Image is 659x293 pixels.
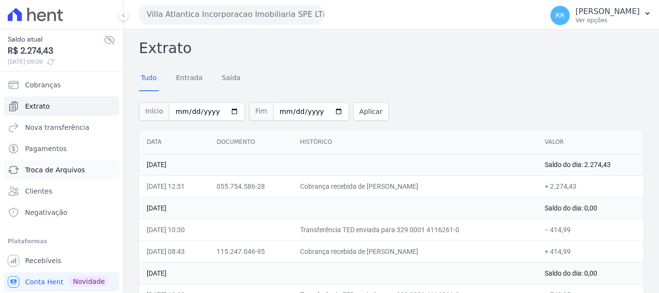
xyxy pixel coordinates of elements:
[4,97,119,116] a: Extrato
[209,240,292,262] td: 115.247.046-95
[25,144,67,153] span: Pagamentos
[292,175,537,197] td: Cobrança recebida de [PERSON_NAME]
[292,240,537,262] td: Cobrança recebida de [PERSON_NAME]
[537,175,644,197] td: + 2.274,43
[25,277,63,287] span: Conta Hent
[139,197,537,219] td: [DATE]
[209,175,292,197] td: 055.754.586-28
[576,16,640,24] p: Ver opções
[174,66,205,91] a: Entrada
[537,240,644,262] td: + 414,99
[292,219,537,240] td: Transferência TED enviada para 329 0001 4116261-0
[139,66,159,91] a: Tudo
[4,160,119,180] a: Troca de Arquivos
[537,197,644,219] td: Saldo do dia: 0,00
[139,175,209,197] td: [DATE] 12:51
[139,153,537,175] td: [DATE]
[4,118,119,137] a: Nova transferência
[139,5,324,24] button: Villa Atlantica Incorporacao Imobiliaria SPE LTDA
[4,272,119,292] a: Conta Hent Novidade
[249,102,273,121] span: Fim
[8,236,115,247] div: Plataformas
[139,37,644,59] h2: Extrato
[139,130,209,154] th: Data
[537,153,644,175] td: Saldo do dia: 2.274,43
[8,34,104,44] span: Saldo atual
[537,219,644,240] td: − 414,99
[25,165,85,175] span: Troca de Arquivos
[555,12,564,19] span: RR
[25,256,61,265] span: Recebíveis
[353,102,389,121] button: Aplicar
[4,203,119,222] a: Negativação
[4,181,119,201] a: Clientes
[537,130,644,154] th: Valor
[220,66,243,91] a: Saída
[25,186,52,196] span: Clientes
[139,219,209,240] td: [DATE] 10:30
[139,102,169,121] span: Início
[25,123,89,132] span: Nova transferência
[8,44,104,57] span: R$ 2.274,43
[4,251,119,270] a: Recebíveis
[25,208,68,217] span: Negativação
[292,130,537,154] th: Histórico
[4,139,119,158] a: Pagamentos
[209,130,292,154] th: Documento
[8,57,104,66] span: [DATE] 09:09
[139,262,537,284] td: [DATE]
[25,80,61,90] span: Cobranças
[69,276,109,287] span: Novidade
[537,262,644,284] td: Saldo do dia: 0,00
[576,7,640,16] p: [PERSON_NAME]
[139,240,209,262] td: [DATE] 08:43
[543,2,659,29] button: RR [PERSON_NAME] Ver opções
[25,101,50,111] span: Extrato
[4,75,119,95] a: Cobranças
